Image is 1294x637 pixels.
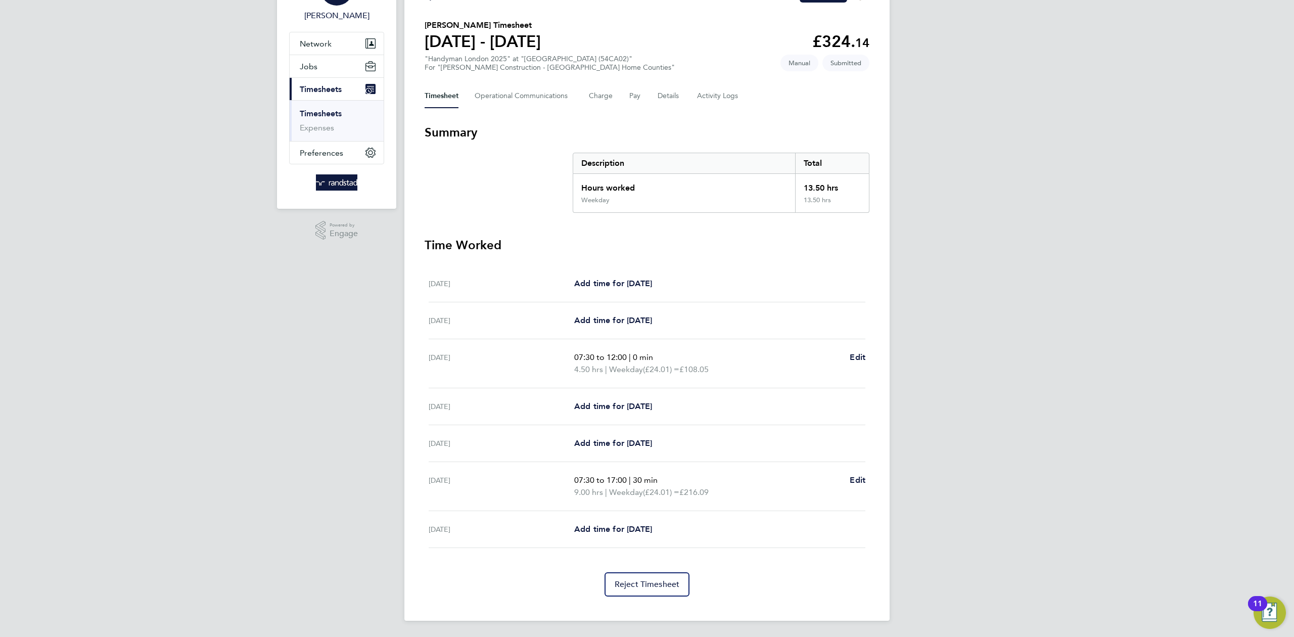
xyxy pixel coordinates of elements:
button: Network [290,32,384,55]
button: Charge [589,84,613,108]
span: 30 min [633,475,658,485]
span: Weekday [609,486,643,498]
a: Powered byEngage [315,221,358,240]
div: [DATE] [429,437,574,449]
span: | [629,352,631,362]
span: | [629,475,631,485]
span: | [605,365,607,374]
span: 9.00 hrs [574,487,603,497]
span: This timesheet is Submitted. [822,55,869,71]
button: Timesheets [290,78,384,100]
span: Add time for [DATE] [574,401,652,411]
span: Weekday [609,363,643,376]
img: randstad-logo-retina.png [316,174,358,191]
h3: Time Worked [425,237,869,253]
a: Add time for [DATE] [574,314,652,327]
span: Jak Ahmed [289,10,384,22]
button: Open Resource Center, 11 new notifications [1254,597,1286,629]
span: Engage [330,230,358,238]
div: Summary [573,153,869,213]
button: Timesheet [425,84,458,108]
a: Timesheets [300,109,342,118]
h2: [PERSON_NAME] Timesheet [425,19,541,31]
a: Add time for [DATE] [574,437,652,449]
div: [DATE] [429,314,574,327]
span: (£24.01) = [643,487,679,497]
div: [DATE] [429,351,574,376]
div: For "[PERSON_NAME] Construction - [GEOGRAPHIC_DATA] Home Counties" [425,63,675,72]
a: Add time for [DATE] [574,278,652,290]
button: Details [658,84,681,108]
span: Add time for [DATE] [574,438,652,448]
span: 0 min [633,352,653,362]
button: Pay [629,84,641,108]
span: Preferences [300,148,343,158]
span: 07:30 to 12:00 [574,352,627,362]
div: Description [573,153,795,173]
button: Reject Timesheet [605,572,690,597]
span: 14 [855,35,869,50]
button: Activity Logs [697,84,740,108]
a: Edit [850,474,865,486]
div: Weekday [581,196,610,204]
div: Total [795,153,869,173]
div: 13.50 hrs [795,174,869,196]
span: This timesheet was manually created. [780,55,818,71]
app-decimal: £324. [812,32,869,51]
span: Add time for [DATE] [574,315,652,325]
div: [DATE] [429,278,574,290]
span: Jobs [300,62,317,71]
span: Timesheets [300,84,342,94]
span: Reject Timesheet [615,579,680,589]
span: 07:30 to 17:00 [574,475,627,485]
a: Expenses [300,123,334,132]
span: £108.05 [679,365,709,374]
a: Edit [850,351,865,363]
div: Hours worked [573,174,795,196]
button: Preferences [290,142,384,164]
span: Edit [850,352,865,362]
div: [DATE] [429,400,574,413]
span: Powered by [330,221,358,230]
section: Timesheet [425,124,869,597]
div: "Handyman London 2025" at "[GEOGRAPHIC_DATA] (54CA02)" [425,55,675,72]
span: £216.09 [679,487,709,497]
button: Jobs [290,55,384,77]
span: | [605,487,607,497]
h1: [DATE] - [DATE] [425,31,541,52]
div: [DATE] [429,474,574,498]
span: Add time for [DATE] [574,279,652,288]
div: 11 [1253,604,1262,617]
a: Add time for [DATE] [574,400,652,413]
a: Go to home page [289,174,384,191]
div: 13.50 hrs [795,196,869,212]
span: Network [300,39,332,49]
button: Operational Communications [475,84,573,108]
a: Add time for [DATE] [574,523,652,535]
div: [DATE] [429,523,574,535]
span: (£24.01) = [643,365,679,374]
span: 4.50 hrs [574,365,603,374]
div: Timesheets [290,100,384,141]
h3: Summary [425,124,869,141]
span: Add time for [DATE] [574,524,652,534]
span: Edit [850,475,865,485]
